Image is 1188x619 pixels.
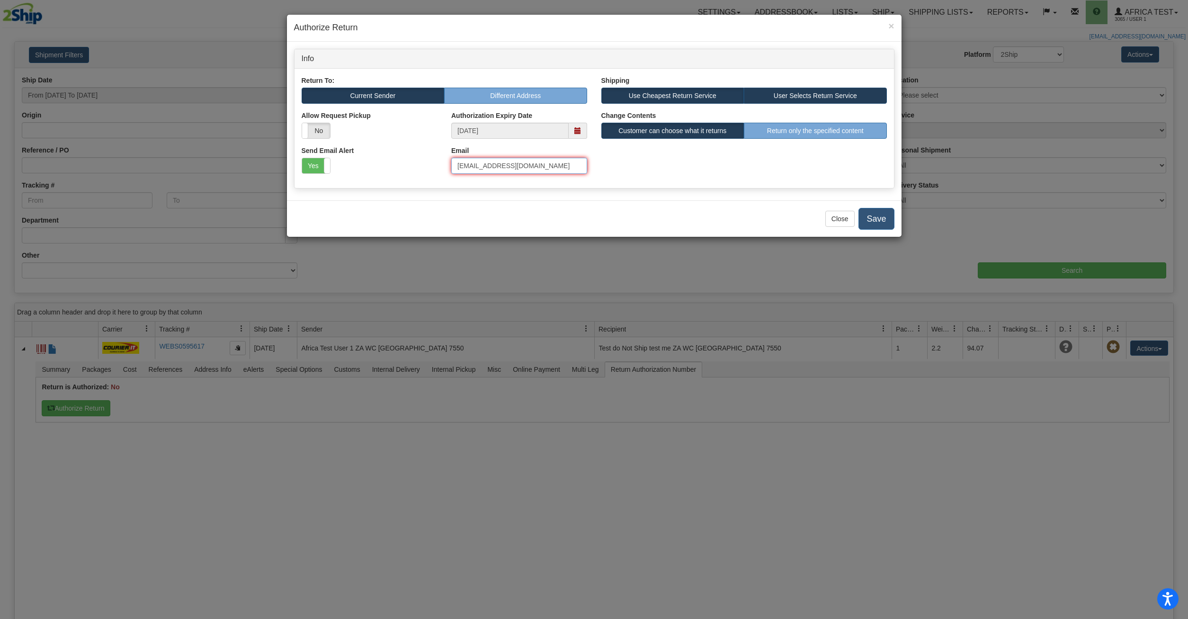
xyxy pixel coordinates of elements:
label: Allow Request Pickup [302,111,371,120]
h4: Authorize Return [294,22,894,34]
label: Use Cheapest Return Service [601,88,744,104]
label: User Selects Return Service [744,88,887,104]
label: Current Sender [302,88,445,104]
label: Customer can choose what it returns [601,123,744,139]
label: Send Email Alert [302,146,354,155]
label: Email [451,146,469,155]
label: Change Contents [601,111,656,120]
button: Close [888,21,894,31]
label: No [302,123,330,138]
button: Save [858,208,894,230]
h4: Info [302,54,887,63]
label: Different Address [444,88,587,104]
button: Close [825,211,855,227]
label: Authorization Expiry Date [451,111,532,120]
label: Return only the specified content [744,123,887,139]
label: Shipping [601,76,630,85]
label: Return To: [302,76,335,85]
span: × [888,20,894,31]
label: Yes [302,158,330,173]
